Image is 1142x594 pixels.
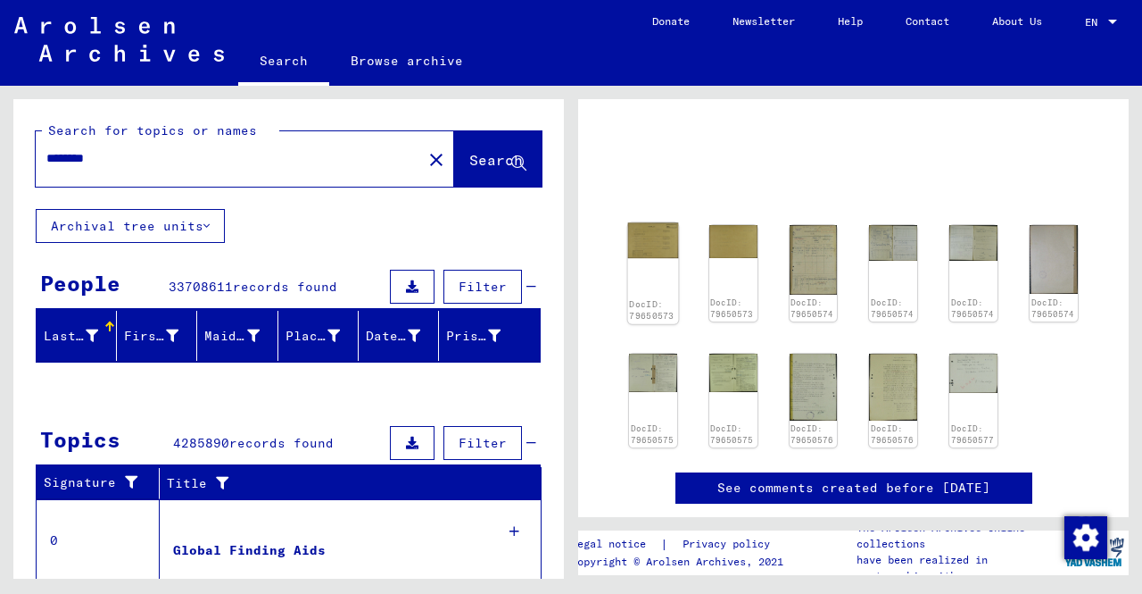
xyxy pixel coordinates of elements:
a: See comments created before [DATE] [717,479,990,498]
img: 001.jpg [790,225,838,295]
td: 0 [37,499,160,581]
div: People [40,267,120,299]
div: Place of Birth [285,322,362,350]
img: 002.jpg [709,225,757,258]
a: DocID: 79650575 [631,423,674,446]
button: Filter [443,270,522,304]
a: Legal notice [571,535,660,554]
span: 4285890 [173,435,229,451]
span: Search [469,151,523,169]
a: Privacy policy [668,535,791,554]
div: Global Finding Aids [173,541,326,560]
span: records found [229,435,334,451]
img: 002.jpg [709,354,757,392]
p: The Arolsen Archives online collections [856,520,1060,552]
img: 003.jpg [949,225,997,261]
mat-header-cell: Maiden Name [197,311,277,361]
a: DocID: 79650576 [790,423,833,446]
div: Last Name [44,322,120,350]
div: Topics [40,423,120,456]
div: Maiden Name [204,327,259,346]
span: EN [1085,16,1105,29]
div: Date of Birth [366,322,443,350]
div: Title [167,469,524,498]
button: Archival tree units [36,209,225,243]
img: 002.jpg [869,354,917,421]
mat-header-cell: First Name [117,311,197,361]
img: 004.jpg [1030,225,1078,294]
mat-header-cell: Date of Birth [359,311,439,361]
a: DocID: 79650575 [710,423,753,446]
div: First Name [124,322,201,350]
p: have been realized in partnership with [856,552,1060,584]
a: DocID: 79650574 [871,297,914,320]
div: Maiden Name [204,322,281,350]
mat-header-cell: Prisoner # [439,311,540,361]
span: Filter [459,279,507,295]
button: Filter [443,426,522,460]
a: DocID: 79650573 [629,298,674,322]
button: Search [454,131,542,187]
div: Last Name [44,327,98,346]
img: 001.jpg [949,354,997,393]
a: DocID: 79650577 [951,423,994,446]
span: Filter [459,435,507,451]
a: DocID: 79650573 [710,297,753,320]
a: Browse archive [329,39,484,82]
mat-icon: close [426,149,447,171]
a: Search [238,39,329,86]
img: yv_logo.png [1061,530,1128,574]
div: Place of Birth [285,327,340,346]
mat-label: Search for topics or names [48,122,257,138]
img: 001.jpg [790,354,838,421]
span: records found [233,279,337,295]
span: 33708611 [169,279,233,295]
div: Title [167,474,506,493]
a: DocID: 79650574 [1031,297,1074,320]
div: Prisoner # [446,327,501,346]
div: First Name [124,327,178,346]
div: Signature [44,469,163,498]
img: Arolsen_neg.svg [14,17,224,62]
img: 001.jpg [629,354,677,392]
a: DocID: 79650574 [951,297,994,320]
img: 002.jpg [869,225,917,261]
div: Date of Birth [366,327,420,346]
mat-header-cell: Last Name [37,311,117,361]
img: Change consent [1064,516,1107,559]
mat-header-cell: Place of Birth [278,311,359,361]
a: DocID: 79650574 [790,297,833,320]
div: Signature [44,473,145,492]
button: Clear [418,141,454,177]
a: DocID: 79650576 [871,423,914,446]
div: | [571,535,791,554]
img: 001.jpg [628,222,679,258]
div: Prisoner # [446,322,523,350]
p: Copyright © Arolsen Archives, 2021 [571,554,791,570]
